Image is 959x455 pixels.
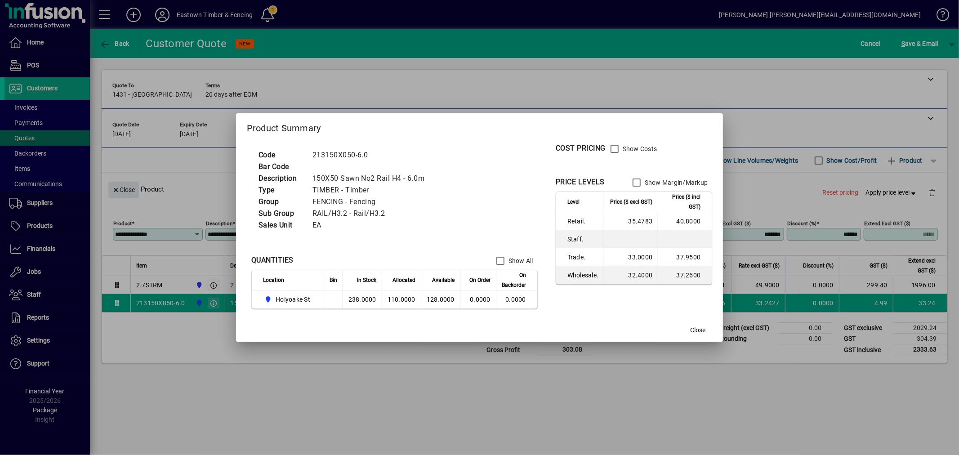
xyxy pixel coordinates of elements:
td: 0.0000 [496,290,537,308]
span: Price ($ incl GST) [664,192,700,212]
span: Trade. [567,253,599,262]
td: 35.4783 [604,212,658,230]
span: Staff. [567,235,599,244]
div: COST PRICING [556,143,606,154]
td: RAIL/H3.2 - Rail/H3.2 [308,208,436,219]
td: TIMBER - Timber [308,184,436,196]
td: 128.0000 [421,290,460,308]
div: QUANTITIES [251,255,294,266]
td: EA [308,219,436,231]
h2: Product Summary [236,113,723,139]
td: 40.8000 [658,212,712,230]
td: 238.0000 [343,290,382,308]
span: In Stock [357,275,376,285]
span: Location [263,275,284,285]
td: Description [254,173,308,184]
td: Type [254,184,308,196]
span: 0.0000 [470,296,491,303]
span: Wholesale. [567,271,599,280]
td: Group [254,196,308,208]
span: On Order [469,275,491,285]
span: Holyoake St [263,294,314,305]
span: Close [690,326,705,335]
label: Show All [507,256,533,265]
span: Holyoake St [276,295,310,304]
label: Show Costs [621,144,657,153]
td: 37.2600 [658,266,712,284]
span: On Backorder [502,270,526,290]
td: Sub Group [254,208,308,219]
span: Retail. [567,217,599,226]
div: PRICE LEVELS [556,177,605,187]
button: Close [683,322,712,338]
span: Allocated [393,275,415,285]
span: Price ($ excl GST) [610,197,652,207]
td: FENCING - Fencing [308,196,436,208]
td: Sales Unit [254,219,308,231]
td: 110.0000 [382,290,421,308]
td: 37.9500 [658,248,712,266]
td: 150X50 Sawn No2 Rail H4 - 6.0m [308,173,436,184]
span: Available [432,275,455,285]
span: Level [567,197,580,207]
td: 33.0000 [604,248,658,266]
span: Bin [330,275,337,285]
td: 213150X050-6.0 [308,149,436,161]
label: Show Margin/Markup [643,178,708,187]
td: 32.4000 [604,266,658,284]
td: Bar Code [254,161,308,173]
td: Code [254,149,308,161]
